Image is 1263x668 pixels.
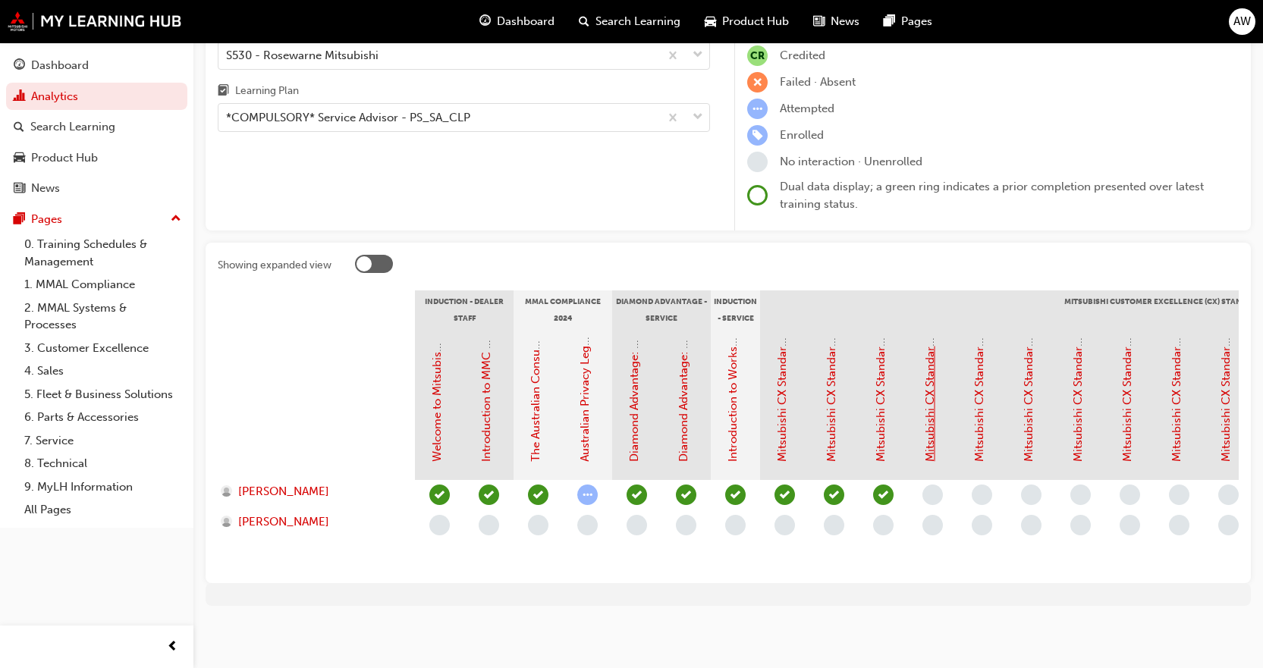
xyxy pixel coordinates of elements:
[711,290,760,328] div: Induction - Service Advisor
[922,485,943,505] span: learningRecordVerb_NONE-icon
[725,485,746,505] span: learningRecordVerb_PASS-icon
[479,485,499,505] span: learningRecordVerb_PASS-icon
[31,211,62,228] div: Pages
[171,209,181,229] span: up-icon
[6,49,187,205] button: DashboardAnalyticsSearch LearningProduct HubNews
[18,475,187,499] a: 9. MyLH Information
[577,515,598,535] span: learningRecordVerb_NONE-icon
[218,85,229,99] span: learningplan-icon
[14,59,25,73] span: guage-icon
[747,152,768,172] span: learningRecordVerb_NONE-icon
[627,515,647,535] span: learningRecordVerb_NONE-icon
[18,233,187,273] a: 0. Training Schedules & Management
[1169,515,1189,535] span: learningRecordVerb_NONE-icon
[31,180,60,197] div: News
[1021,485,1042,505] span: learningRecordVerb_NONE-icon
[677,265,690,462] a: Diamond Advantage: Service Training
[18,498,187,522] a: All Pages
[14,213,25,227] span: pages-icon
[6,205,187,234] button: Pages
[901,13,932,30] span: Pages
[18,406,187,429] a: 6. Parts & Accessories
[1229,8,1255,35] button: AW
[6,174,187,202] a: News
[1021,515,1042,535] span: learningRecordVerb_NONE-icon
[238,483,329,500] span: [PERSON_NAME]
[780,102,834,115] span: Attempted
[14,182,25,196] span: news-icon
[813,12,825,31] span: news-icon
[31,149,98,167] div: Product Hub
[780,180,1204,211] span: Dual data display; a green ring indicates a prior completion presented over latest training status.
[429,485,450,505] span: learningRecordVerb_COMPLETE-icon
[676,485,696,505] span: learningRecordVerb_PASS-icon
[627,274,641,462] a: Diamond Advantage: Fundamentals
[676,515,696,535] span: learningRecordVerb_NONE-icon
[238,513,329,531] span: [PERSON_NAME]
[780,128,824,142] span: Enrolled
[873,515,894,535] span: learningRecordVerb_NONE-icon
[479,515,499,535] span: learningRecordVerb_NONE-icon
[514,290,612,328] div: MMAL Compliance 2024
[972,485,992,505] span: learningRecordVerb_NONE-icon
[780,75,856,89] span: Failed · Absent
[872,6,944,37] a: pages-iconPages
[567,6,693,37] a: search-iconSearch Learning
[705,12,716,31] span: car-icon
[801,6,872,37] a: news-iconNews
[18,296,187,337] a: 2. MMAL Systems & Processes
[747,72,768,93] span: learningRecordVerb_FAIL-icon
[1070,515,1091,535] span: learningRecordVerb_NONE-icon
[774,485,795,505] span: learningRecordVerb_PASS-icon
[31,57,89,74] div: Dashboard
[1218,515,1239,535] span: learningRecordVerb_NONE-icon
[479,12,491,31] span: guage-icon
[18,383,187,406] a: 5. Fleet & Business Solutions
[693,6,801,37] a: car-iconProduct Hub
[627,485,647,505] span: learningRecordVerb_PASS-icon
[226,46,379,64] div: S530 - Rosewarne Mitsubishi
[528,515,548,535] span: learningRecordVerb_NONE-icon
[221,513,401,531] a: [PERSON_NAME]
[780,49,825,62] span: Credited
[14,121,24,134] span: search-icon
[831,13,859,30] span: News
[6,144,187,172] a: Product Hub
[226,109,470,127] div: *COMPULSORY* Service Advisor - PS_SA_CLP
[415,290,514,328] div: Induction - Dealer Staff
[30,118,115,136] div: Search Learning
[579,12,589,31] span: search-icon
[18,337,187,360] a: 3. Customer Excellence
[14,90,25,104] span: chart-icon
[14,152,25,165] span: car-icon
[824,485,844,505] span: learningRecordVerb_PASS-icon
[725,515,746,535] span: learningRecordVerb_NONE-icon
[774,515,795,535] span: learningRecordVerb_NONE-icon
[497,13,555,30] span: Dashboard
[221,483,401,500] a: [PERSON_NAME]
[612,290,711,328] div: Diamond Advantage - Service
[824,515,844,535] span: learningRecordVerb_NONE-icon
[18,452,187,475] a: 8. Technical
[747,125,768,146] span: learningRecordVerb_ENROLL-icon
[6,113,187,141] a: Search Learning
[18,273,187,296] a: 1. MMAL Compliance
[235,83,299,99] div: Learning Plan
[577,485,598,505] span: learningRecordVerb_ATTEMPT-icon
[873,485,894,505] span: learningRecordVerb_PASS-icon
[972,515,992,535] span: learningRecordVerb_NONE-icon
[1070,485,1091,505] span: learningRecordVerb_NONE-icon
[218,258,331,273] div: Showing expanded view
[775,258,789,462] a: Mitsubishi CX Standards - Introduction
[595,13,680,30] span: Search Learning
[922,515,943,535] span: learningRecordVerb_NONE-icon
[8,11,182,31] img: mmal
[467,6,567,37] a: guage-iconDashboard
[693,108,703,127] span: down-icon
[884,12,895,31] span: pages-icon
[6,83,187,111] a: Analytics
[747,45,768,66] span: null-icon
[747,99,768,119] span: learningRecordVerb_ATTEMPT-icon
